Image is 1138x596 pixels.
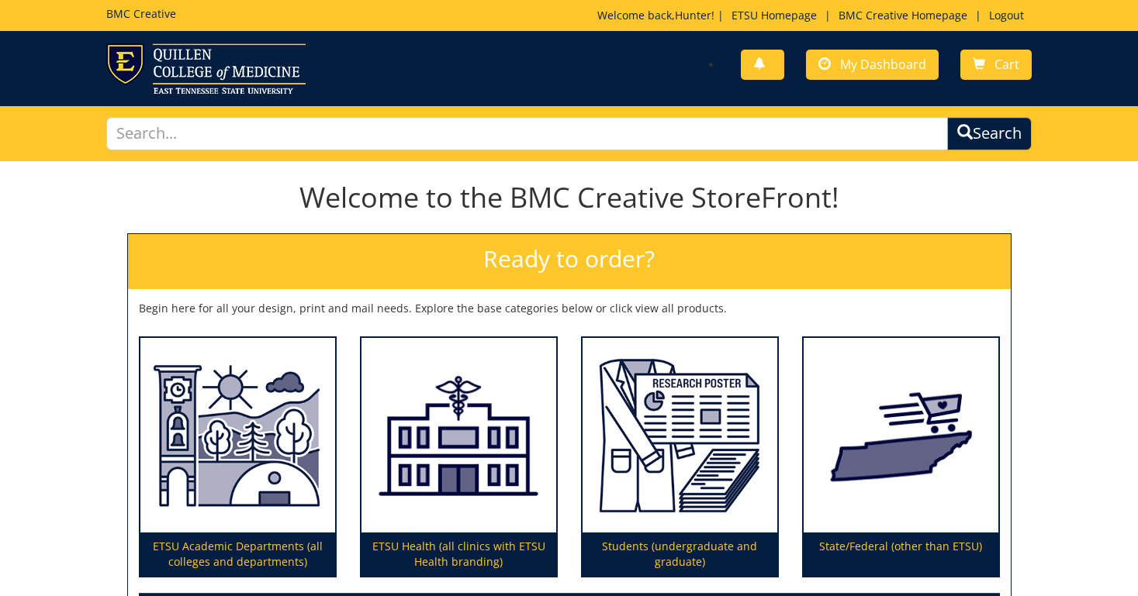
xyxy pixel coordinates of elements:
[127,182,1012,213] h1: Welcome to the BMC Creative StoreFront!
[831,8,975,22] a: BMC Creative Homepage
[106,8,176,19] h5: BMC Creative
[994,56,1019,73] span: Cart
[361,532,556,576] p: ETSU Health (all clinics with ETSU Health branding)
[361,338,556,533] img: ETSU Health (all clinics with ETSU Health branding)
[583,338,777,533] img: Students (undergraduate and graduate)
[597,8,1032,23] p: Welcome back, ! | | |
[583,532,777,576] p: Students (undergraduate and graduate)
[583,338,777,577] a: Students (undergraduate and graduate)
[806,50,939,80] a: My Dashboard
[981,8,1032,22] a: Logout
[140,532,335,576] p: ETSU Academic Departments (all colleges and departments)
[960,50,1032,80] a: Cart
[361,338,556,577] a: ETSU Health (all clinics with ETSU Health branding)
[106,117,948,150] input: Search...
[140,338,335,533] img: ETSU Academic Departments (all colleges and departments)
[139,301,1000,316] p: Begin here for all your design, print and mail needs. Explore the base categories below or click ...
[804,338,998,577] a: State/Federal (other than ETSU)
[140,338,335,577] a: ETSU Academic Departments (all colleges and departments)
[947,117,1032,150] button: Search
[724,8,825,22] a: ETSU Homepage
[804,338,998,533] img: State/Federal (other than ETSU)
[128,234,1011,289] h2: Ready to order?
[106,43,306,94] img: ETSU logo
[804,532,998,576] p: State/Federal (other than ETSU)
[675,8,711,22] a: Hunter
[840,56,926,73] span: My Dashboard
